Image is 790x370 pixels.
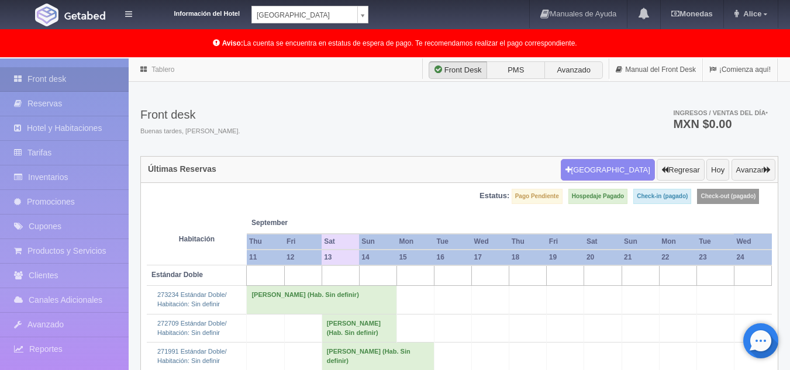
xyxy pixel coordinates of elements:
[509,250,547,265] th: 18
[179,235,215,243] strong: Habitación
[734,234,771,250] th: Wed
[509,234,547,250] th: Thu
[568,189,627,204] label: Hospedaje Pagado
[671,9,712,18] b: Monedas
[251,6,368,23] a: [GEOGRAPHIC_DATA]
[151,65,174,74] a: Tablero
[512,189,563,204] label: Pago Pendiente
[434,234,472,250] th: Tue
[479,191,509,202] label: Estatus:
[657,159,704,181] button: Regresar
[148,165,216,174] h4: Últimas Reservas
[622,234,659,250] th: Sun
[697,189,759,204] label: Check-out (pagado)
[64,11,105,20] img: Getabed
[247,286,396,314] td: [PERSON_NAME] (Hab. Sin definir)
[157,291,227,307] a: 273234 Estándar Doble/Habitación: Sin definir
[544,61,603,79] label: Avanzado
[633,189,691,204] label: Check-in (pagado)
[734,250,771,265] th: 24
[584,250,622,265] th: 20
[247,234,284,250] th: Thu
[561,159,655,181] button: [GEOGRAPHIC_DATA]
[622,250,659,265] th: 21
[359,234,396,250] th: Sun
[429,61,487,79] label: Front Desk
[732,159,775,181] button: Avanzar
[140,108,240,121] h3: Front desk
[673,109,768,116] span: Ingresos / Ventas del día
[487,61,545,79] label: PMS
[146,6,240,19] dt: Información del Hotel
[151,271,203,279] b: Estándar Doble
[706,159,729,181] button: Hoy
[659,234,696,250] th: Mon
[35,4,58,26] img: Getabed
[584,234,622,250] th: Sat
[434,250,472,265] th: 16
[322,234,359,250] th: Sat
[396,234,434,250] th: Mon
[472,250,509,265] th: 17
[157,348,227,364] a: 271991 Estándar Doble/Habitación: Sin definir
[396,250,434,265] th: 15
[284,234,322,250] th: Fri
[359,250,396,265] th: 14
[740,9,761,18] span: Alice
[609,58,702,81] a: Manual del Front Desk
[673,118,768,130] h3: MXN $0.00
[472,234,509,250] th: Wed
[284,250,322,265] th: 12
[257,6,353,24] span: [GEOGRAPHIC_DATA]
[222,39,243,47] b: Aviso:
[322,314,396,342] td: [PERSON_NAME] (Hab. Sin definir)
[247,250,284,265] th: 11
[703,58,777,81] a: ¡Comienza aquí!
[251,218,317,228] span: September
[696,234,734,250] th: Tue
[547,234,584,250] th: Fri
[659,250,696,265] th: 22
[696,250,734,265] th: 23
[322,250,359,265] th: 13
[547,250,584,265] th: 19
[140,127,240,136] span: Buenas tardes, [PERSON_NAME].
[157,320,227,336] a: 272709 Estándar Doble/Habitación: Sin definir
